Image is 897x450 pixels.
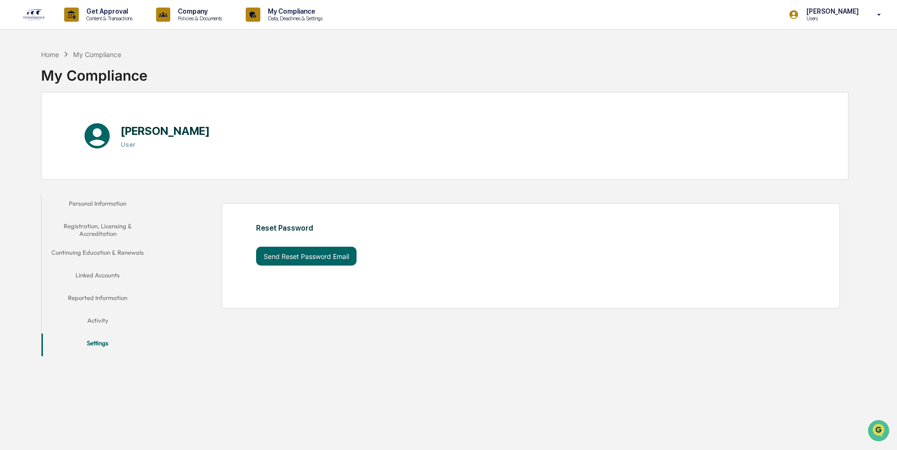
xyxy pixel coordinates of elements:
[260,8,327,15] p: My Compliance
[6,133,63,150] a: 🔎Data Lookup
[66,159,114,167] a: Powered byPylon
[42,217,154,243] button: Registration, Licensing & Accreditation
[32,82,119,89] div: We're available if you need us!
[19,119,61,128] span: Preclearance
[41,50,59,58] div: Home
[19,137,59,146] span: Data Lookup
[9,72,26,89] img: 1746055101610-c473b297-6a78-478c-a979-82029cc54cd1
[42,288,154,311] button: Reported Information
[73,50,121,58] div: My Compliance
[32,72,155,82] div: Start new chat
[260,15,327,22] p: Data, Deadlines & Settings
[121,141,210,148] h3: User
[23,8,45,21] img: logo
[79,8,137,15] p: Get Approval
[25,43,156,53] input: Clear
[9,138,17,145] div: 🔎
[42,194,154,357] div: secondary tabs example
[68,120,76,127] div: 🗄️
[867,419,892,444] iframe: Open customer support
[78,119,117,128] span: Attestations
[160,75,172,86] button: Start new chat
[170,15,227,22] p: Policies & Documents
[799,15,864,22] p: Users
[41,59,148,84] div: My Compliance
[170,8,227,15] p: Company
[256,224,696,233] div: Reset Password
[42,266,154,288] button: Linked Accounts
[42,243,154,266] button: Continuing Education & Renewals
[42,194,154,217] button: Personal Information
[94,160,114,167] span: Pylon
[799,8,864,15] p: [PERSON_NAME]
[256,247,357,266] button: Send Reset Password Email
[9,20,172,35] p: How can we help?
[42,311,154,333] button: Activity
[6,115,65,132] a: 🖐️Preclearance
[79,15,137,22] p: Content & Transactions
[9,120,17,127] div: 🖐️
[65,115,121,132] a: 🗄️Attestations
[121,124,210,138] h1: [PERSON_NAME]
[42,333,154,356] button: Settings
